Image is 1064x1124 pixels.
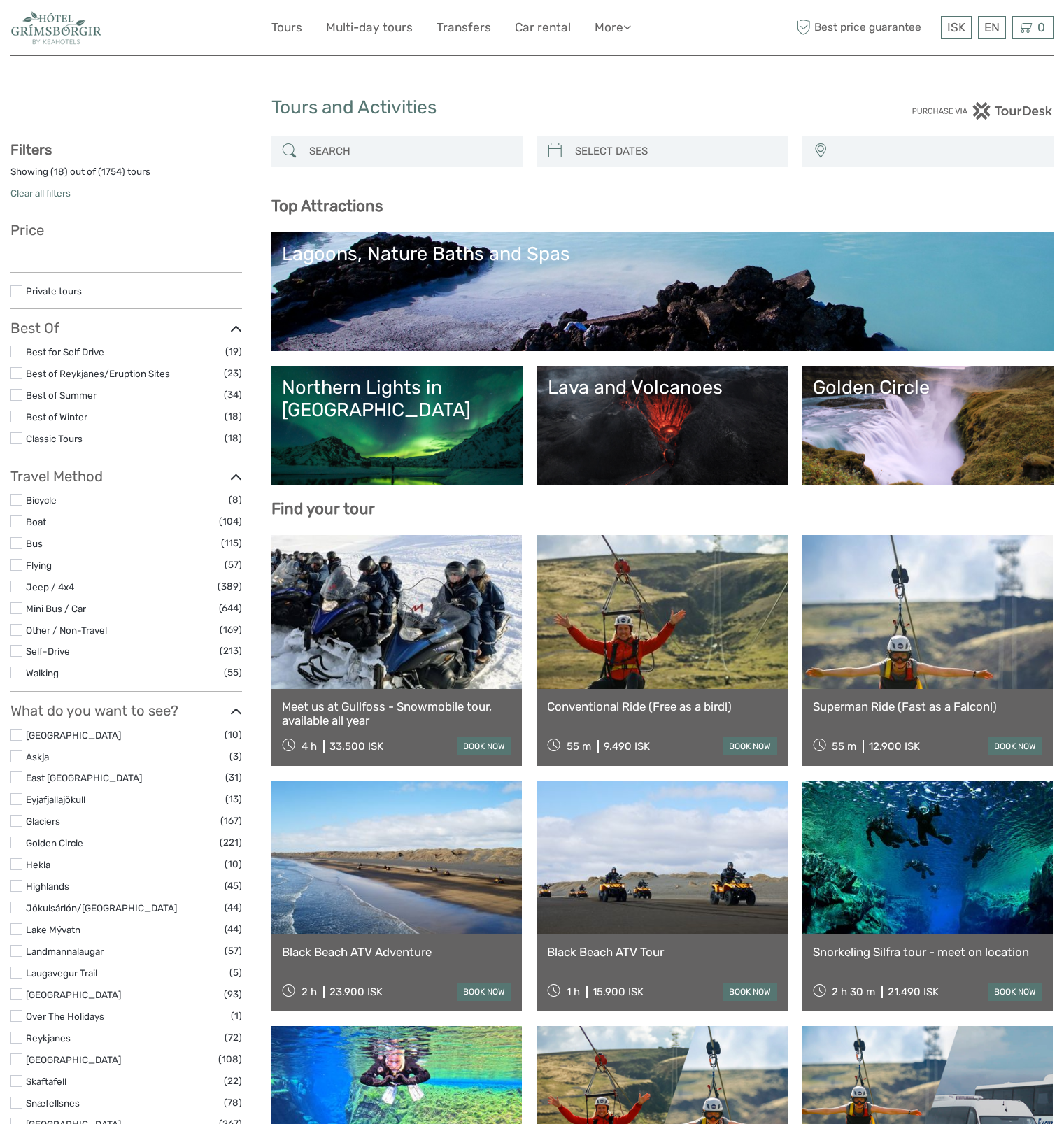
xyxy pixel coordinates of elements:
a: Best of Summer [26,390,97,401]
span: (55) [224,664,242,681]
span: (93) [224,986,242,1002]
span: 4 h [302,740,317,753]
a: book now [723,983,777,1001]
span: (10) [225,727,242,743]
div: 15.900 ISK [593,986,644,998]
span: (3) [229,748,242,764]
span: (19) [225,343,242,360]
h3: Travel Method [10,468,242,485]
span: (31) [225,769,242,785]
a: Snæfellsnes [26,1097,80,1109]
b: Top Attractions [271,197,383,215]
span: 0 [1035,20,1047,34]
div: Northern Lights in [GEOGRAPHIC_DATA] [282,376,512,422]
a: Boat [26,516,46,527]
a: Highlands [26,881,69,892]
span: (22) [224,1073,242,1089]
span: (44) [225,899,242,916]
span: (169) [220,622,242,638]
a: book now [457,983,511,1001]
img: 2330-0b36fd34-6396-456d-bf6d-def7e598b057_logo_small.jpg [10,10,102,45]
h3: Price [10,222,242,239]
img: PurchaseViaTourDesk.png [912,102,1054,120]
a: Clear all filters [10,187,71,199]
a: Northern Lights in [GEOGRAPHIC_DATA] [282,376,512,474]
div: 9.490 ISK [604,740,650,753]
a: Jökulsárlón/[GEOGRAPHIC_DATA] [26,902,177,913]
a: Best of Reykjanes/Eruption Sites [26,368,170,379]
span: (18) [225,430,242,446]
span: 1 h [567,986,580,998]
a: Private tours [26,285,82,297]
a: Best for Self Drive [26,346,104,357]
b: Find your tour [271,499,375,518]
a: Hekla [26,859,50,870]
span: (57) [225,943,242,959]
a: Golden Circle [813,376,1043,474]
a: Skaftafell [26,1076,66,1087]
input: SEARCH [304,139,516,164]
a: Askja [26,751,49,762]
span: (45) [225,878,242,894]
span: (78) [224,1095,242,1111]
label: 1754 [101,165,122,178]
input: SELECT DATES [569,139,781,164]
span: ISK [947,20,965,34]
span: (44) [225,921,242,937]
span: (8) [229,492,242,508]
a: Mini Bus / Car [26,603,86,614]
a: Tours [271,17,302,38]
span: (167) [220,813,242,829]
div: Lava and Volcanoes [548,376,778,399]
div: 12.900 ISK [869,740,920,753]
h3: What do you want to see? [10,702,242,719]
span: (34) [224,387,242,403]
span: 55 m [567,740,591,753]
a: Black Beach ATV Tour [547,945,776,959]
span: (389) [218,578,242,595]
a: Jeep / 4x4 [26,581,74,592]
a: [GEOGRAPHIC_DATA] [26,989,121,1000]
span: (13) [225,791,242,807]
div: 21.490 ISK [888,986,939,998]
a: Classic Tours [26,433,83,444]
a: Multi-day tours [326,17,413,38]
a: Car rental [515,17,571,38]
a: Golden Circle [26,837,83,848]
span: (72) [225,1030,242,1046]
a: [GEOGRAPHIC_DATA] [26,1054,121,1065]
a: book now [457,737,511,755]
a: Laugavegur Trail [26,967,97,979]
a: book now [988,983,1042,1001]
span: (1) [231,1008,242,1024]
a: Lagoons, Nature Baths and Spas [282,243,1043,341]
a: Bus [26,538,43,549]
span: (23) [224,365,242,381]
a: book now [723,737,777,755]
a: More [595,17,631,38]
span: (213) [220,643,242,659]
a: Landmannalaugar [26,946,104,957]
a: Best of Winter [26,411,87,422]
div: 23.900 ISK [329,986,383,998]
div: Showing ( ) out of ( ) tours [10,165,242,187]
span: 2 h 30 m [832,986,875,998]
a: Flying [26,560,52,571]
a: Black Beach ATV Adventure [282,945,511,959]
a: Walking [26,667,59,678]
a: [GEOGRAPHIC_DATA] [26,730,121,741]
a: Snorkeling Silfra tour - meet on location [813,945,1042,959]
a: Reykjanes [26,1032,71,1044]
h1: Tours and Activities [271,97,793,119]
a: Lava and Volcanoes [548,376,778,474]
a: Bicycle [26,495,57,506]
a: Eyjafjallajökull [26,794,85,805]
div: Golden Circle [813,376,1043,399]
a: Meet us at Gullfoss - Snowmobile tour, available all year [282,699,511,728]
div: 33.500 ISK [329,740,383,753]
span: (108) [218,1051,242,1067]
h3: Best Of [10,320,242,336]
strong: Filters [10,141,52,158]
span: Best price guarantee [793,16,937,39]
span: (57) [225,557,242,573]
